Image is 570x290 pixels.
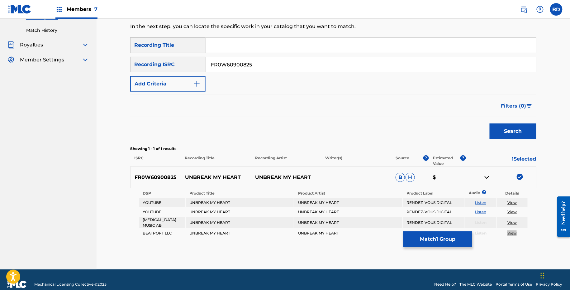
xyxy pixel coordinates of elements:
span: ? [484,190,484,194]
img: MLC Logo [7,5,31,14]
a: Need Help? [434,282,456,287]
iframe: Resource Center [553,192,570,242]
td: RENDEZ-VOUS DIGITAL [403,208,465,216]
td: [MEDICAL_DATA] MUSIC AB [139,217,185,228]
img: deselect [517,174,523,180]
img: help [536,6,544,13]
p: UNBREAK MY HEART [251,174,321,181]
a: View [507,210,517,214]
a: Privacy Policy [536,282,563,287]
td: BEATPORT LLC [139,229,185,238]
p: $ [429,174,466,181]
img: search [520,6,528,13]
iframe: Chat Widget [539,260,570,290]
p: Recording Artist [251,155,321,167]
a: Listen [475,210,486,214]
button: Match1 Group [403,231,472,247]
img: 9d2ae6d4665cec9f34b9.svg [193,80,201,88]
form: Search Form [130,37,536,142]
div: Help [534,3,546,16]
span: Members [67,6,97,13]
span: Member Settings [20,56,64,64]
td: UNBREAK MY HEART [294,229,402,238]
button: Filters (0) [497,98,536,114]
span: 7 [94,6,97,12]
th: Product Artist [294,189,402,198]
button: Search [490,123,536,139]
td: RENDEZ-VOUS DIGITAL [403,198,465,207]
p: 1 Selected [466,155,536,167]
img: expand [82,41,89,49]
td: UNBREAK MY HEART [294,208,402,216]
td: RENDEZ-VOUS DIGITAL [403,217,465,228]
td: YOUTUBE [139,198,185,207]
img: logo [7,281,27,288]
p: ISRC [130,155,181,167]
button: Add Criteria [130,76,206,92]
p: Writer(s) [321,155,392,167]
span: ? [460,155,466,161]
td: RENDEZ-VOUS DIGITAL [403,229,465,238]
p: Showing 1 - 1 of 1 results [130,146,536,152]
th: Product Label [403,189,465,198]
th: Product Title [186,189,294,198]
p: Recording Title [181,155,251,167]
p: Estimated Value [433,155,460,167]
span: ? [423,155,429,161]
span: B [396,173,405,182]
td: UNBREAK MY HEART [294,217,402,228]
div: User Menu [550,3,563,16]
td: UNBREAK MY HEART [186,229,294,238]
img: Member Settings [7,56,15,64]
p: In the next step, you can locate the specific work in your catalog that you want to match. [130,23,443,30]
span: H [406,173,415,182]
td: UNBREAK MY HEART [186,217,294,228]
img: filter [527,104,532,108]
a: Public Search [518,3,530,16]
p: Source [396,155,410,167]
p: Listen [465,220,496,225]
td: UNBREAK MY HEART [186,198,294,207]
a: View [507,200,517,205]
p: Listen [465,230,496,236]
p: UNBREAK MY HEART [181,174,251,181]
a: Match History [26,27,89,34]
a: Listen [475,200,486,205]
a: View [507,220,517,225]
td: YOUTUBE [139,208,185,216]
th: Details [497,189,528,198]
a: View [507,231,517,235]
span: Filters ( 0 ) [501,102,526,110]
td: UNBREAK MY HEART [186,208,294,216]
img: Top Rightsholders [55,6,63,13]
span: Royalties [20,41,43,49]
img: expand [82,56,89,64]
div: Drag [541,266,544,285]
img: contract [483,174,491,181]
span: Mechanical Licensing Collective © 2025 [34,282,107,287]
a: The MLC Website [460,282,492,287]
p: Audio [465,190,473,196]
p: FR0W60900825 [131,174,181,181]
td: UNBREAK MY HEART [294,198,402,207]
img: Royalties [7,41,15,49]
a: Portal Terms of Use [496,282,532,287]
th: DSP [139,189,185,198]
